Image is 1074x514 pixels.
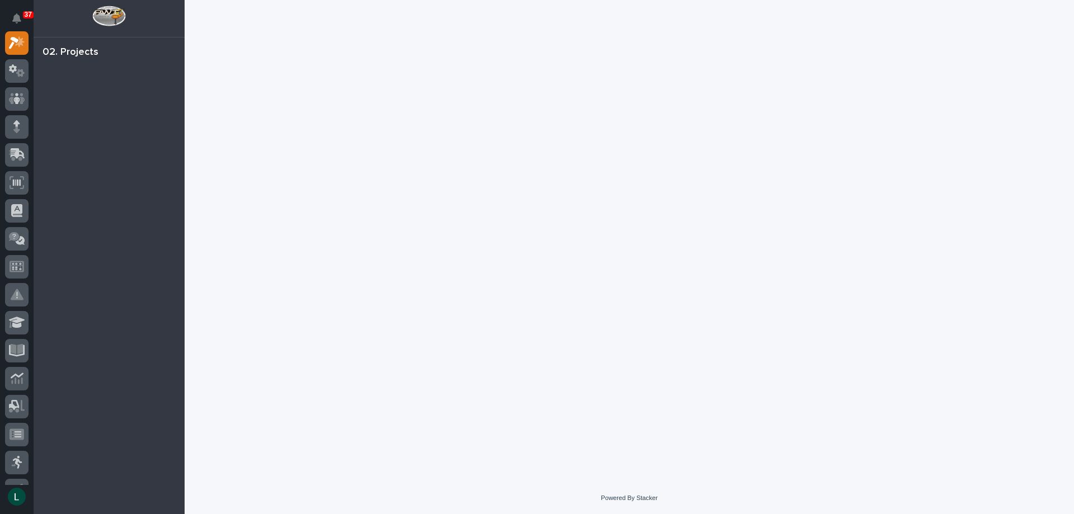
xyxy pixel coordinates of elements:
[43,46,98,59] div: 02. Projects
[25,11,32,18] p: 37
[14,13,29,31] div: Notifications37
[92,6,125,26] img: Workspace Logo
[5,7,29,30] button: Notifications
[5,485,29,508] button: users-avatar
[601,494,657,501] a: Powered By Stacker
